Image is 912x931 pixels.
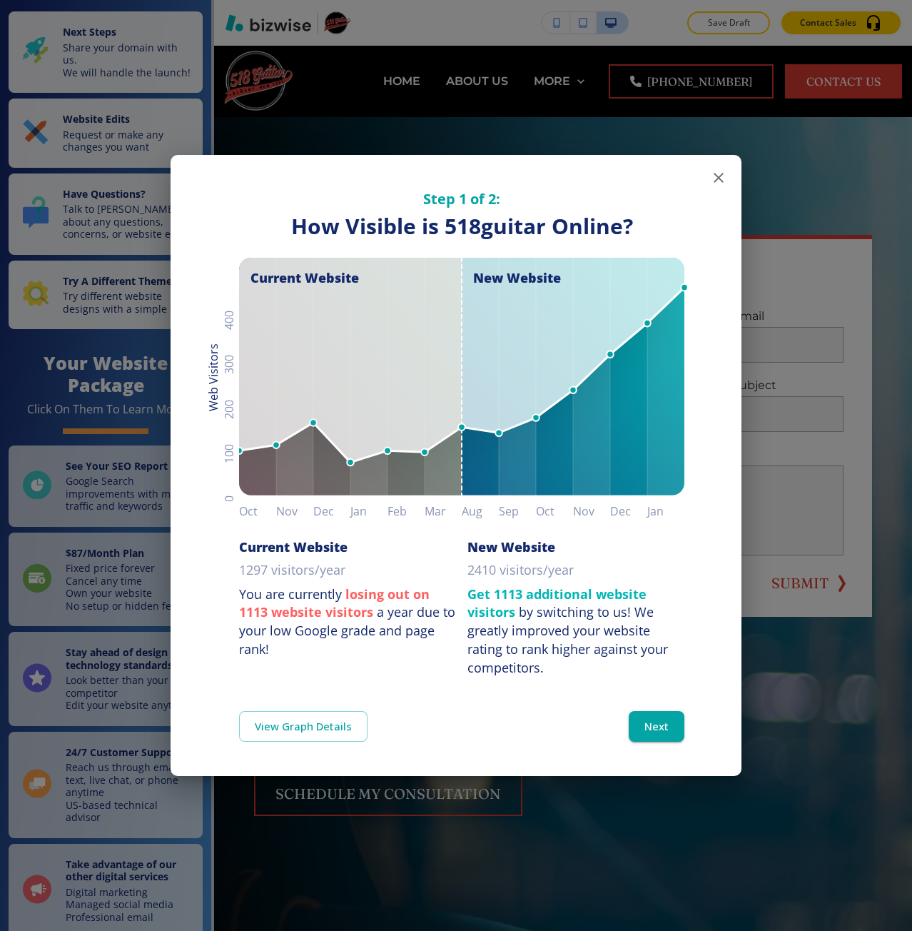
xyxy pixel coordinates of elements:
[573,501,610,521] h6: Nov
[610,501,647,521] h6: Dec
[467,561,574,580] p: 2410 visitors/year
[239,585,430,621] strong: losing out on 1113 website visitors
[629,711,684,741] button: Next
[467,585,684,678] p: by switching to us!
[536,501,573,521] h6: Oct
[313,501,350,521] h6: Dec
[387,501,425,521] h6: Feb
[467,603,668,675] div: We greatly improved your website rating to rank higher against your competitors.
[499,501,536,521] h6: Sep
[467,538,555,555] h6: New Website
[239,711,368,741] a: View Graph Details
[276,501,313,521] h6: Nov
[239,585,456,659] p: You are currently a year due to your low Google grade and page rank!
[425,501,462,521] h6: Mar
[467,585,647,621] strong: Get 1113 additional website visitors
[647,501,684,521] h6: Jan
[239,501,276,521] h6: Oct
[350,501,387,521] h6: Jan
[239,538,348,555] h6: Current Website
[462,501,499,521] h6: Aug
[239,561,345,580] p: 1297 visitors/year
